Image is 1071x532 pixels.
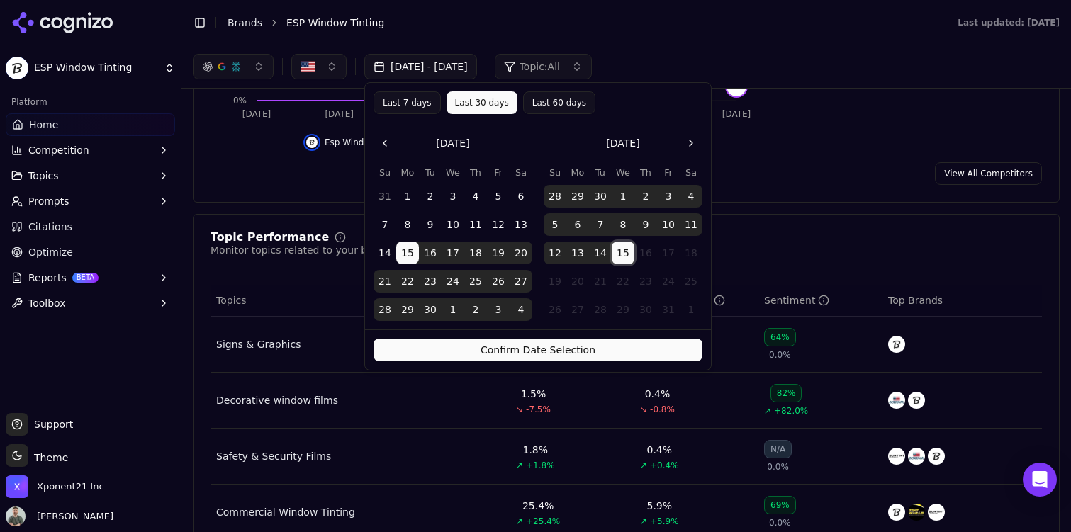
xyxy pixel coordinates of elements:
button: Wednesday, October 1st, 2025, selected [612,185,634,208]
button: Wednesday, October 8th, 2025, selected [612,213,634,236]
span: ↗ [640,516,647,527]
button: Thursday, September 25th, 2025, selected [464,270,487,293]
th: Sunday [374,166,396,179]
button: Tuesday, September 30th, 2025, selected [589,185,612,208]
span: ↗ [764,405,771,417]
span: BETA [72,273,99,283]
button: Tuesday, September 23rd, 2025, selected [419,270,442,293]
div: N/A [764,440,792,458]
th: Saturday [680,166,702,179]
th: Wednesday [612,166,634,179]
span: 0.0% [767,461,789,472]
button: Saturday, September 20th, 2025, selected [510,242,532,264]
button: Go to the Next Month [680,132,702,154]
button: Sunday, September 28th, 2025, selected [374,298,396,321]
button: Open user button [6,506,113,526]
button: Sunday, October 12th, 2025, selected [544,242,566,264]
span: Topics [216,293,247,307]
button: Last 60 days [523,91,595,114]
button: Monday, September 1st, 2025 [396,185,419,208]
button: Monday, September 15th, 2025, selected [396,242,419,264]
button: Monday, October 6th, 2025, selected [566,213,589,236]
button: Wednesday, September 24th, 2025, selected [442,270,464,293]
span: Toolbox [28,296,66,310]
a: Signs & Graphics [216,337,301,351]
button: Monday, October 13th, 2025, selected [566,242,589,264]
tspan: [DATE] [325,109,354,119]
a: Brands [228,17,262,28]
th: Top Brands [882,285,1042,317]
button: Thursday, October 2nd, 2025, selected [634,185,657,208]
span: Home [29,118,58,132]
a: Decorative window films [216,393,338,407]
button: Today, Wednesday, October 15th, 2025, selected [612,242,634,264]
table: September 2025 [374,166,532,321]
div: 5.9% [647,499,673,513]
img: esp window tinting [928,448,945,465]
img: esp window tinting [888,336,905,353]
button: Open organization switcher [6,475,104,498]
span: ↗ [516,460,523,471]
span: -0.8% [650,404,675,415]
span: Support [28,417,73,431]
span: [PERSON_NAME] [31,510,113,523]
button: Saturday, October 4th, 2025, selected [510,298,532,321]
button: Tuesday, September 16th, 2025, selected [419,242,442,264]
button: Friday, October 3rd, 2025, selected [487,298,510,321]
th: Monday [566,166,589,179]
span: Reports [28,271,67,285]
button: Saturday, October 4th, 2025, selected [680,185,702,208]
button: Sunday, September 14th, 2025 [374,242,396,264]
span: 0.0% [769,349,791,361]
button: Sunday, October 5th, 2025, selected [544,213,566,236]
button: Thursday, September 4th, 2025 [464,185,487,208]
span: +82.0% [774,405,808,417]
button: Last 30 days [447,91,517,114]
nav: breadcrumb [228,16,929,30]
button: Saturday, October 11th, 2025, selected [680,213,702,236]
button: Monday, September 29th, 2025, selected [396,298,419,321]
div: Platform [6,91,175,113]
button: Thursday, October 2nd, 2025, selected [464,298,487,321]
button: Friday, October 10th, 2025, selected [657,213,680,236]
tspan: 0% [233,96,247,106]
tspan: [DATE] [722,109,751,119]
button: Sunday, September 28th, 2025, selected [544,185,566,208]
a: Safety & Security Films [216,449,331,463]
button: Tuesday, September 30th, 2025, selected [419,298,442,321]
button: ReportsBETA [6,266,175,289]
div: 82% [770,384,802,402]
img: United States [301,60,315,74]
div: 69% [764,496,796,514]
button: Topics [6,164,175,187]
button: Thursday, October 9th, 2025, selected [634,213,657,236]
div: 1.5% [521,387,546,401]
span: Topic: All [520,60,560,74]
a: Commercial Window Tinting [216,505,355,519]
th: Thursday [634,166,657,179]
span: Top Brands [888,293,943,307]
div: 0.4% [647,443,673,457]
button: Friday, September 19th, 2025, selected [487,242,510,264]
button: Prompts [6,190,175,213]
div: 64% [764,328,796,346]
img: esp window tinting [306,137,318,148]
table: October 2025 [544,166,702,321]
button: Friday, October 3rd, 2025, selected [657,185,680,208]
th: Topics [211,285,510,317]
button: Sunday, August 31st, 2025 [374,185,396,208]
button: Toolbox [6,292,175,315]
th: Thursday [464,166,487,179]
button: Saturday, September 13th, 2025 [510,213,532,236]
span: Theme [28,452,68,463]
span: Competition [28,143,89,157]
button: [DATE] - [DATE] [364,54,477,79]
img: american window film [908,448,925,465]
button: Tuesday, September 9th, 2025 [419,213,442,236]
span: Citations [28,220,72,234]
button: Monday, September 22nd, 2025, selected [396,270,419,293]
button: Monday, September 8th, 2025 [396,213,419,236]
img: sun tint [928,504,945,521]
